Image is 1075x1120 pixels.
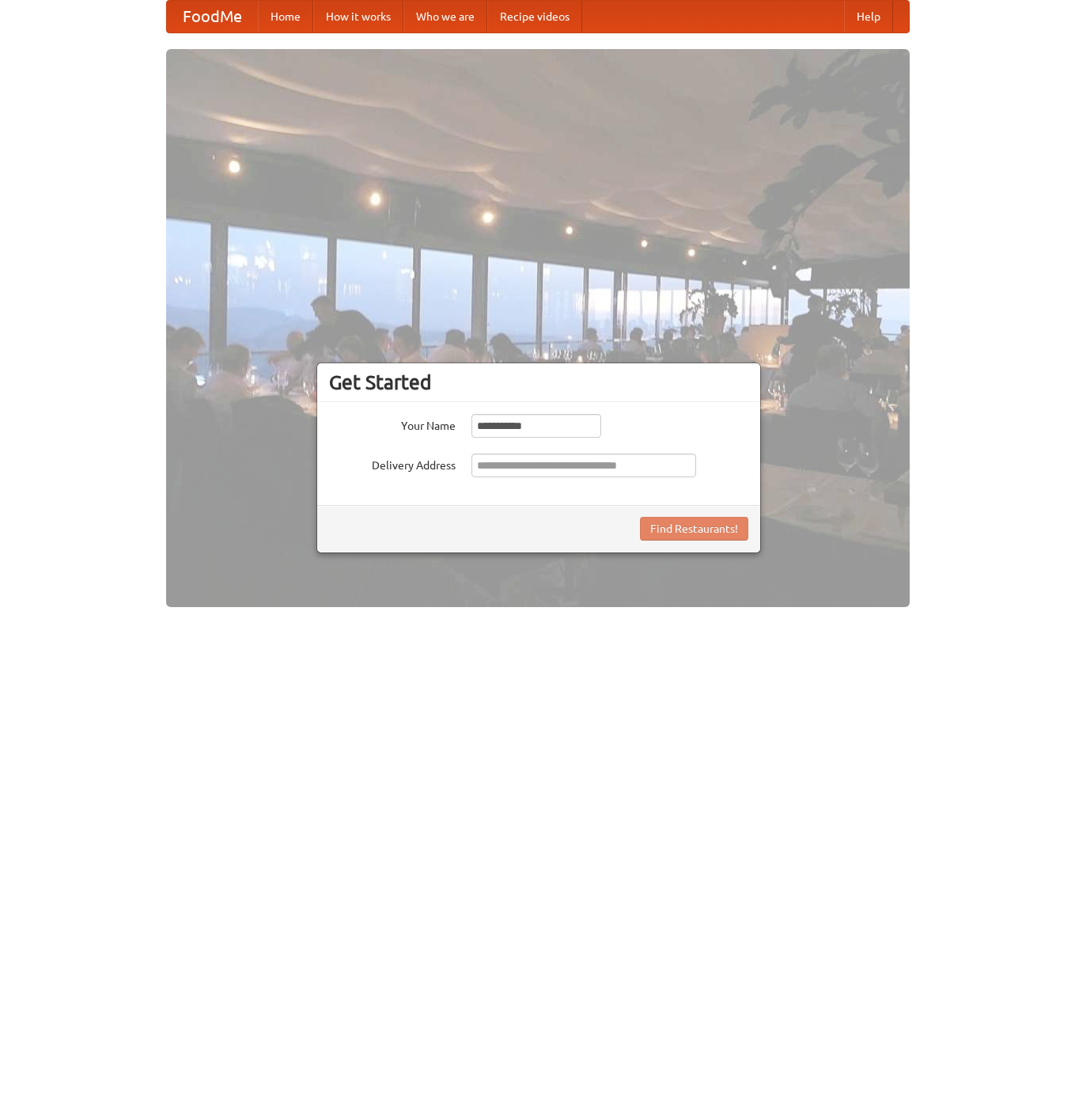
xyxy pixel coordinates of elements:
[258,1,313,32] a: Home
[329,414,456,434] label: Your Name
[313,1,403,32] a: How it works
[640,517,748,541] button: Find Restaurants!
[329,370,748,394] h3: Get Started
[167,1,258,32] a: FoodMe
[487,1,582,32] a: Recipe videos
[844,1,893,32] a: Help
[403,1,487,32] a: Who we are
[329,454,456,473] label: Delivery Address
